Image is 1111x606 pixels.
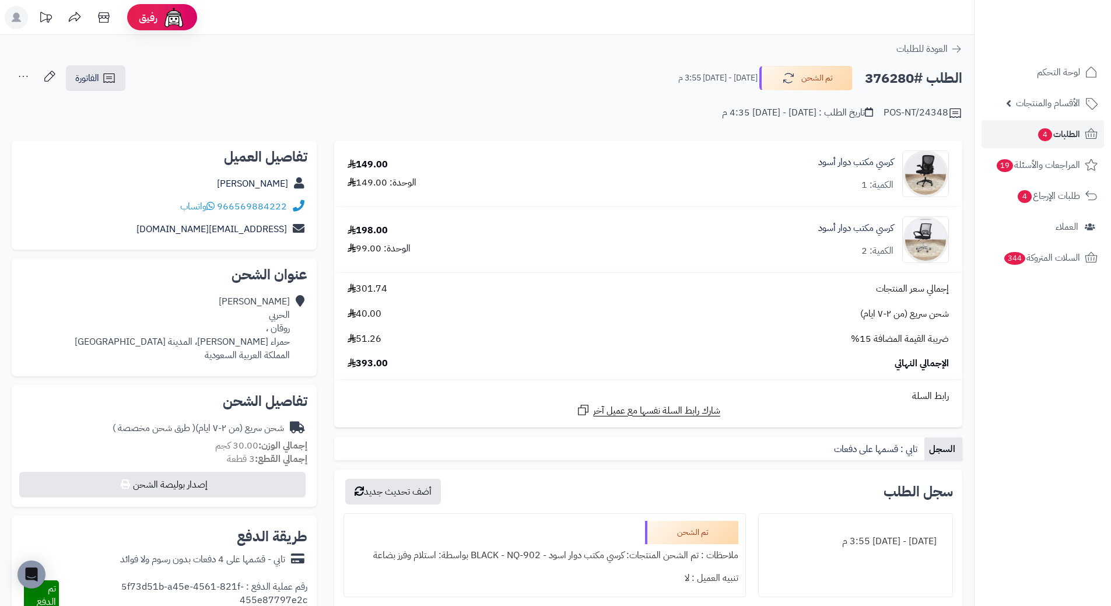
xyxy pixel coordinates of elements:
[982,58,1104,86] a: لوحة التحكم
[17,561,45,589] div: Open Intercom Messenger
[217,199,287,213] a: 966569884222
[924,437,962,461] a: السجل
[66,65,125,91] a: الفاتورة
[348,158,388,171] div: 149.00
[348,307,381,321] span: 40.00
[645,521,738,544] div: تم الشحن
[31,6,60,32] a: تحديثات المنصة
[895,357,949,370] span: الإجمالي النهائي
[1016,95,1080,111] span: الأقسام والمنتجات
[348,224,388,237] div: 198.00
[982,244,1104,272] a: السلات المتروكة344
[1056,219,1078,235] span: العملاء
[896,42,948,56] span: العودة للطلبات
[139,10,157,24] span: رفيق
[860,307,949,321] span: شحن سريع (من ٢-٧ ايام)
[1004,252,1025,265] span: 344
[896,42,962,56] a: العودة للطلبات
[162,6,185,29] img: ai-face.png
[876,282,949,296] span: إجمالي سعر المنتجات
[982,120,1104,148] a: الطلبات4
[861,178,893,192] div: الكمية: 1
[996,157,1080,173] span: المراجعات والأسئلة
[818,222,893,235] a: كرسي مكتب دوار أسود
[997,159,1013,172] span: 19
[237,530,307,544] h2: طريقة الدفع
[19,472,306,498] button: إصدار بوليصة الشحن
[351,567,738,590] div: تنبيه العميل : لا
[829,437,924,461] a: تابي : قسمها على دفعات
[258,439,307,453] strong: إجمالي الوزن:
[345,479,441,505] button: أضف تحديث جديد
[818,156,893,169] a: كرسي مكتب دوار أسود
[215,439,307,453] small: 30.00 كجم
[903,150,948,197] img: 1747293346-1-90x90.jpg
[21,268,307,282] h2: عنوان الشحن
[75,71,99,85] span: الفاتورة
[1038,128,1052,141] span: 4
[1018,190,1032,203] span: 4
[113,422,284,435] div: شحن سريع (من ٢-٧ ايام)
[180,199,215,213] a: واتساب
[113,421,195,435] span: ( طرق شحن مخصصة )
[255,452,307,466] strong: إجمالي القطع:
[21,150,307,164] h2: تفاصيل العميل
[21,394,307,408] h2: تفاصيل الشحن
[348,282,387,296] span: 301.74
[982,213,1104,241] a: العملاء
[576,403,720,418] a: شارك رابط السلة نفسها مع عميل آخر
[1037,126,1080,142] span: الطلبات
[851,332,949,346] span: ضريبة القيمة المضافة 15%
[759,66,853,90] button: تم الشحن
[1037,64,1080,80] span: لوحة التحكم
[1017,188,1080,204] span: طلبات الإرجاع
[884,485,953,499] h3: سجل الطلب
[339,390,958,403] div: رابط السلة
[593,404,720,418] span: شارك رابط السلة نفسها مع عميل آخر
[227,452,307,466] small: 3 قطعة
[348,332,381,346] span: 51.26
[217,177,288,191] a: [PERSON_NAME]
[766,530,945,553] div: [DATE] - [DATE] 3:55 م
[865,66,962,90] h2: الطلب #376280
[722,106,873,120] div: تاريخ الطلب : [DATE] - [DATE] 4:35 م
[982,182,1104,210] a: طلبات الإرجاع4
[1003,250,1080,266] span: السلات المتروكة
[348,357,388,370] span: 393.00
[75,295,290,362] div: [PERSON_NAME] الحربي روقان ، حمراء [PERSON_NAME]، المدينة [GEOGRAPHIC_DATA] المملكة العربية السعودية
[982,151,1104,179] a: المراجعات والأسئلة19
[120,553,285,566] div: تابي - قسّمها على 4 دفعات بدون رسوم ولا فوائد
[351,544,738,567] div: ملاحظات : تم الشحن المنتجات: كرسي مكتب دوار اسود - BLACK - NQ-902 بواسطة: استلام وفرز بضاعة
[861,244,893,258] div: الكمية: 2
[348,176,416,190] div: الوحدة: 149.00
[136,222,287,236] a: [EMAIL_ADDRESS][DOMAIN_NAME]
[678,72,758,84] small: [DATE] - [DATE] 3:55 م
[903,216,948,263] img: 1747294236-1-90x90.jpg
[348,242,411,255] div: الوحدة: 99.00
[884,106,962,120] div: POS-NT/24348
